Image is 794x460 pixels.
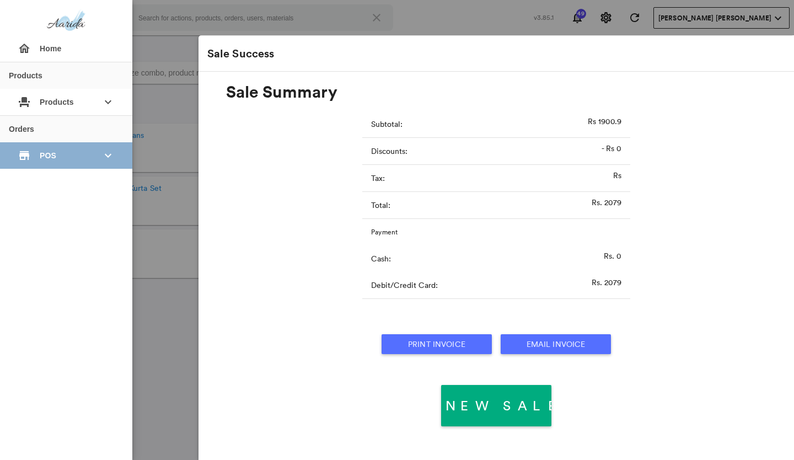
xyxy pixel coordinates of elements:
[40,92,93,112] span: Products
[371,280,592,291] p: Debit/Credit Card:
[9,72,42,79] div: Products
[602,143,621,154] p: - Rs 0
[613,170,621,181] p: Rs
[371,146,602,157] p: Discounts:
[501,334,611,354] button: Email Invoice
[371,200,592,211] p: Total:
[18,149,31,162] md-icon: {{ $mdSidemenuContent.icon }}
[371,119,588,130] p: Subtotal:
[588,116,621,127] p: Rs 1900.9
[441,385,551,426] button: New Sale
[18,95,31,109] md-icon: {{ $mdSidemenuContent.icon }}
[9,35,124,62] div: Home
[207,47,274,60] h2: Sale Success
[371,253,604,264] p: Cash:
[101,149,115,162] md-icon: keyboard_arrow_down
[47,9,85,33] img: aarida-optimized.png
[9,125,34,133] div: Orders
[40,146,93,165] span: POS
[371,227,621,237] p: Payment
[18,42,31,55] md-icon: {{menuItem.icon}}
[604,250,621,261] p: Rs. 0
[592,197,621,208] p: Rs. 2079
[226,83,337,101] h2: Sale Summary
[382,334,492,354] button: Print Invoice
[592,277,621,288] p: Rs. 2079
[371,173,613,184] p: Tax:
[101,95,115,109] md-icon: keyboard_arrow_down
